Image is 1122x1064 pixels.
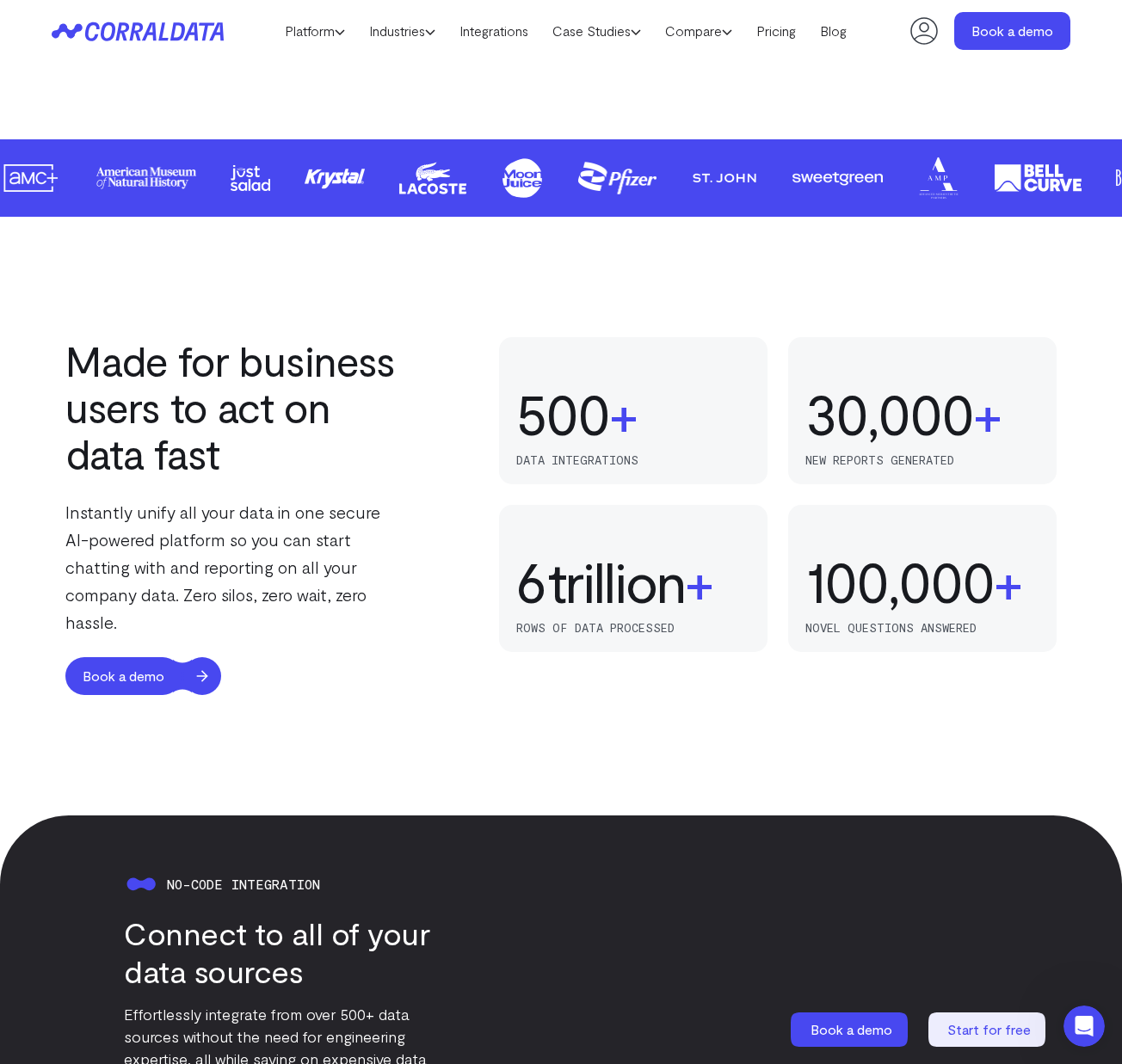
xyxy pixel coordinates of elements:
span: + [994,550,1022,612]
a: Platform [273,18,357,44]
iframe: Intercom live chat [1063,1006,1105,1047]
span: + [973,383,1002,445]
h2: Made for business users to act on data fast [65,337,406,477]
span: + [685,550,713,612]
p: Instantly unify all your data in one secure AI-powered platform so you can start chatting with an... [65,498,406,636]
a: Case Studies [540,18,653,44]
div: 500 [516,383,609,445]
h3: Connect to all of your data sources [124,914,465,990]
div: 30,000 [805,383,973,445]
a: Book a demo [65,657,219,695]
a: Start for free [928,1012,1049,1047]
a: Book a demo [791,1012,911,1047]
span: No-code integration [167,876,320,892]
a: Compare [653,18,744,44]
p: new reports generated [805,453,1039,467]
p: data integrations [516,453,750,467]
div: 100,000 [805,550,994,612]
span: Book a demo [65,657,182,695]
a: Pricing [744,18,808,44]
a: Industries [357,18,447,44]
span: Book a demo [811,1021,892,1037]
a: Integrations [447,18,540,44]
div: 6 [516,550,548,612]
span: Start for free [947,1021,1031,1037]
p: rows of data processed [516,621,750,635]
span: trillion [548,550,685,612]
a: Book a demo [954,12,1070,50]
a: Blog [808,18,859,44]
span: + [609,383,638,445]
p: novel questions answered [805,621,1039,635]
